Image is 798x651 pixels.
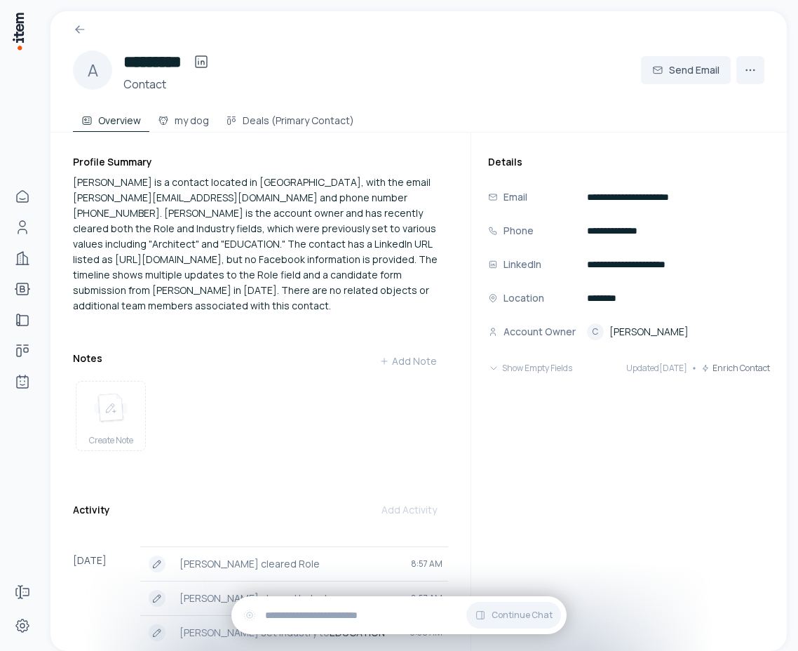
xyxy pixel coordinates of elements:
div: [DATE] [73,546,140,650]
p: Email [503,189,527,205]
button: Send Email [641,56,731,84]
button: More actions [736,56,764,84]
div: C [587,323,604,340]
a: Companies [8,244,36,272]
a: Agents [8,368,36,396]
button: Add Note [368,347,448,375]
a: bootcamps [8,275,36,303]
span: Updated [DATE] [626,363,687,374]
span: Continue Chat [492,610,553,621]
p: Account Owner [503,324,576,340]
a: Contacts [8,213,36,241]
span: Send Email [669,63,719,77]
button: Show Empty Fields [488,354,572,382]
h3: Activity [73,503,110,517]
a: implementations [8,306,36,334]
p: [PERSON_NAME] cleared Role [180,557,400,571]
p: Location [503,290,544,306]
button: C[PERSON_NAME] [584,321,770,343]
h3: Contact [123,76,215,93]
div: [PERSON_NAME] is a contact located in [GEOGRAPHIC_DATA], with the email [PERSON_NAME][EMAIL_ADDRE... [73,175,448,314]
p: LinkedIn [503,257,541,272]
button: my dog [149,104,217,132]
h3: Details [488,155,770,169]
p: [PERSON_NAME] set Industry to [180,626,398,640]
a: Settings [8,612,36,640]
button: Overview [73,104,149,132]
img: Item Brain Logo [11,11,25,51]
p: Phone [503,223,534,239]
p: [PERSON_NAME] cleared Industry [180,591,400,605]
a: Home [8,182,36,210]
div: Add Note [379,354,437,368]
button: create noteCreate Note [76,381,146,451]
h3: Notes [73,351,102,365]
button: Deals (Primary Contact) [217,104,363,132]
span: 8:57 AM [411,558,442,570]
a: deals [8,337,36,365]
h3: Profile Summary [73,155,448,169]
span: Create Note [89,435,133,446]
button: Enrich Contact [701,354,770,382]
div: Continue Chat [231,596,567,634]
div: A [73,51,112,90]
a: Forms [8,578,36,606]
span: 8:57 AM [411,593,442,604]
span: [PERSON_NAME] [609,325,689,339]
button: Continue Chat [466,602,561,629]
img: create note [94,393,128,424]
